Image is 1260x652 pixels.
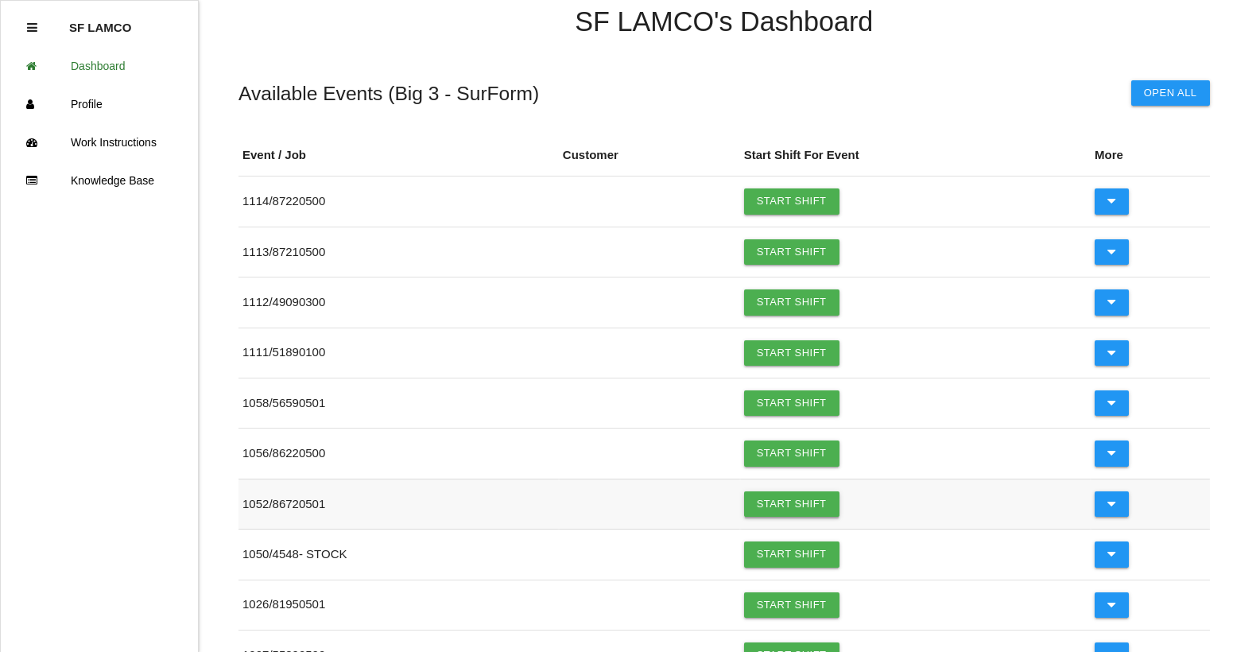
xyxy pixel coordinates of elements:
td: 1111 / 51890100 [238,328,559,378]
button: Open All [1131,80,1210,106]
td: 1114 / 87220500 [238,177,559,227]
a: Start Shift [744,541,839,567]
td: 1113 / 87210500 [238,227,559,277]
td: 1026 / 81950501 [238,580,559,630]
th: Customer [559,134,740,177]
a: Profile [1,85,198,123]
td: 1058 / 56590501 [238,378,559,428]
td: 1052 / 86720501 [238,479,559,529]
a: Start Shift [744,340,839,366]
h5: Available Events ( Big 3 - SurForm ) [238,83,539,104]
th: More [1091,134,1210,177]
td: 1112 / 49090300 [238,277,559,328]
a: Start Shift [744,289,839,315]
p: SF LAMCO [69,9,131,34]
a: Start Shift [744,188,839,214]
div: Close [27,9,37,47]
a: Start Shift [744,239,839,265]
a: Work Instructions [1,123,198,161]
a: Knowledge Base [1,161,198,200]
a: Start Shift [744,491,839,517]
th: Event / Job [238,134,559,177]
a: Start Shift [744,440,839,466]
td: 1050 / 4548- STOCK [238,530,559,580]
th: Start Shift For Event [740,134,1091,177]
a: Start Shift [744,390,839,416]
td: 1056 / 86220500 [238,429,559,479]
a: Dashboard [1,47,198,85]
h4: SF LAMCO 's Dashboard [238,7,1210,37]
a: Start Shift [744,592,839,618]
